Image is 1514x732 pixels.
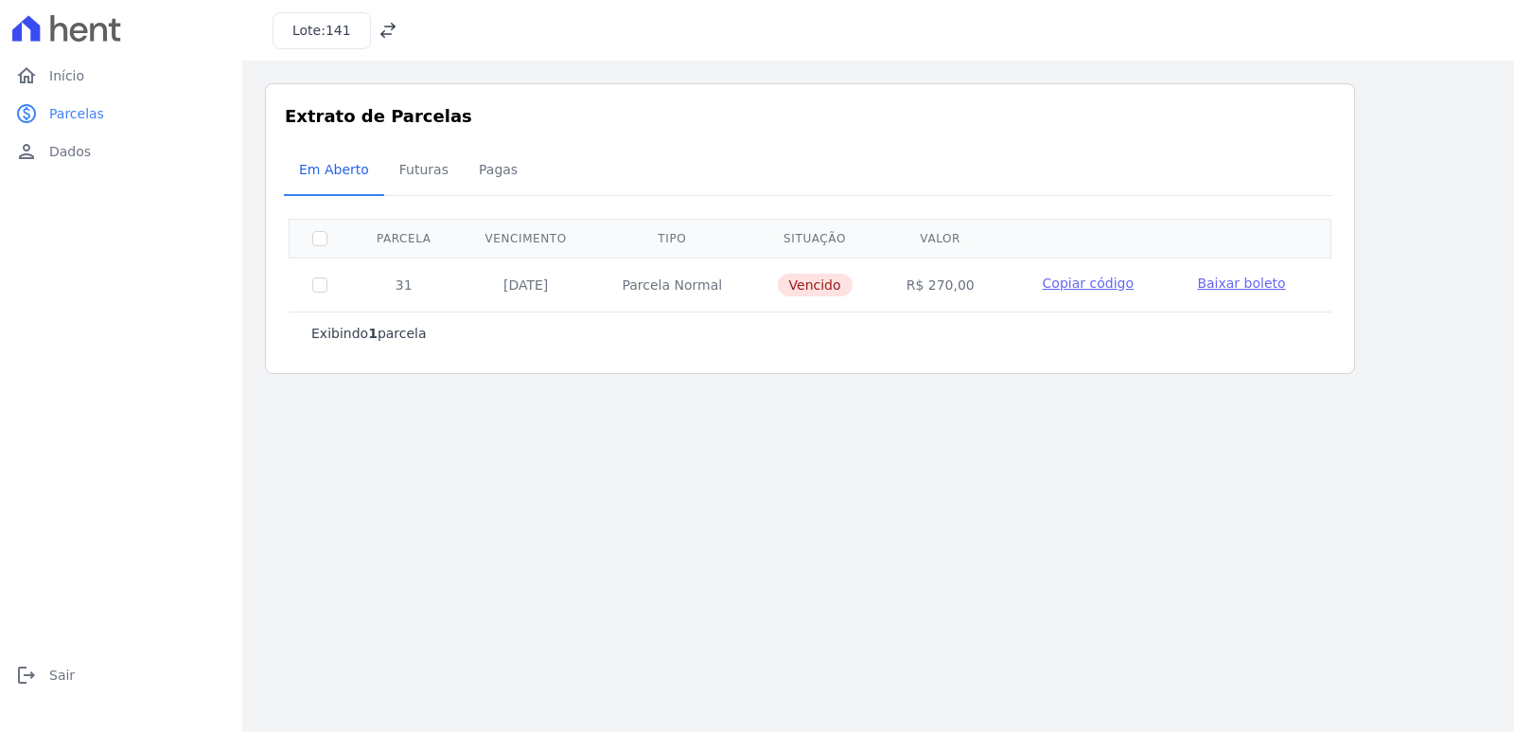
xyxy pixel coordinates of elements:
p: Exibindo parcela [311,324,427,343]
span: Parcelas [49,104,104,123]
button: Copiar código [1024,274,1152,293]
td: 31 [350,258,458,312]
td: [DATE] [458,258,594,312]
a: paidParcelas [8,95,235,133]
i: paid [15,102,38,125]
th: Tipo [594,219,750,258]
span: Copiar código [1043,276,1134,291]
a: Futuras [384,147,464,196]
span: Sair [49,666,75,685]
a: logoutSair [8,656,235,694]
h3: Lote: [292,21,351,41]
th: Parcela [350,219,458,258]
i: home [15,64,38,87]
th: Valor [879,219,1001,258]
i: logout [15,664,38,687]
span: Início [49,66,84,85]
a: Em Aberto [284,147,384,196]
span: Em Aberto [288,151,380,188]
i: person [15,140,38,163]
a: homeInício [8,57,235,95]
th: Situação [750,219,879,258]
a: personDados [8,133,235,170]
span: Futuras [388,151,460,188]
th: Vencimento [458,219,594,258]
span: Vencido [778,274,853,296]
span: Dados [49,142,91,161]
b: 1 [368,326,378,341]
td: R$ 270,00 [879,258,1001,312]
span: Baixar boleto [1197,276,1285,291]
span: Pagas [467,151,529,188]
h3: Extrato de Parcelas [285,103,1335,129]
span: 141 [326,23,351,38]
a: Pagas [464,147,533,196]
td: Parcela Normal [594,258,750,312]
a: Baixar boleto [1197,274,1285,293]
